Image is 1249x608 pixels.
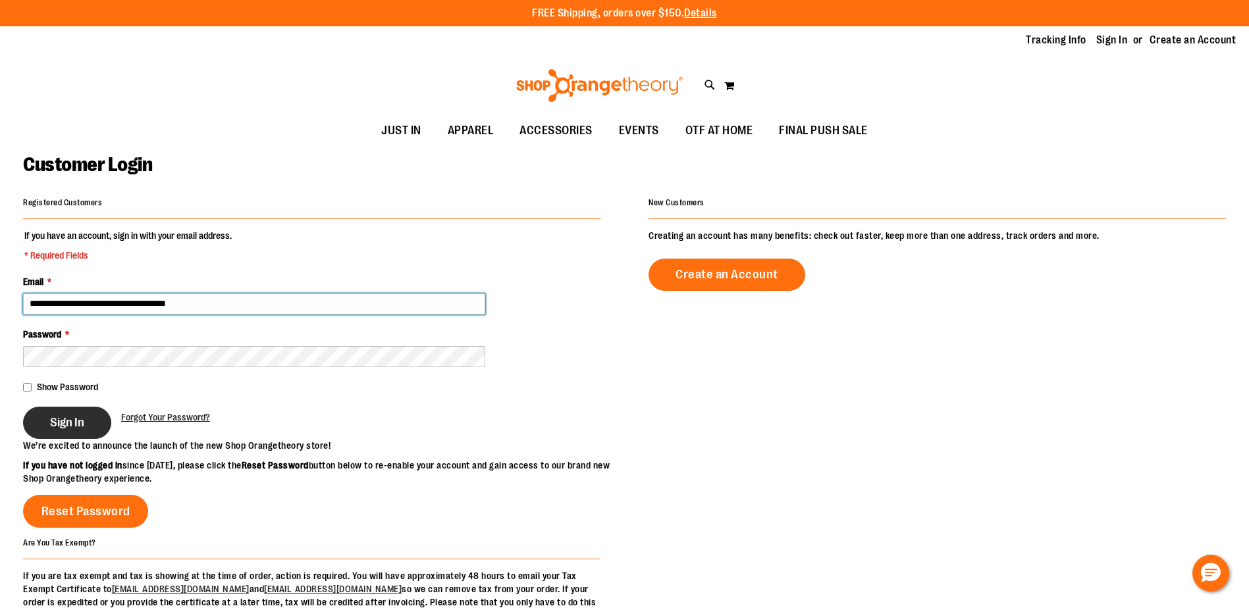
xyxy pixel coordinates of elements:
[112,584,250,594] a: [EMAIL_ADDRESS][DOMAIN_NAME]
[50,415,84,430] span: Sign In
[676,267,778,282] span: Create an Account
[506,116,606,146] a: ACCESSORIES
[519,116,593,145] span: ACCESSORIES
[121,411,210,424] a: Forgot Your Password?
[649,259,805,291] a: Create an Account
[532,6,717,21] p: FREE Shipping, orders over $150.
[514,69,685,102] img: Shop Orangetheory
[23,329,61,340] span: Password
[649,229,1226,242] p: Creating an account has many benefits: check out faster, keep more than one address, track orders...
[1150,33,1236,47] a: Create an Account
[381,116,421,145] span: JUST IN
[23,198,102,207] strong: Registered Customers
[264,584,402,594] a: [EMAIL_ADDRESS][DOMAIN_NAME]
[23,460,122,470] strong: If you have not logged in
[121,412,210,422] span: Forgot Your Password?
[23,439,625,452] p: We’re excited to announce the launch of the new Shop Orangetheory store!
[448,116,494,145] span: APPAREL
[1192,555,1229,592] button: Hello, have a question? Let’s chat.
[368,116,435,146] a: JUST IN
[619,116,659,145] span: EVENTS
[435,116,507,146] a: APPAREL
[23,495,148,528] a: Reset Password
[23,276,43,287] span: Email
[23,153,152,176] span: Customer Login
[23,459,625,485] p: since [DATE], please click the button below to re-enable your account and gain access to our bran...
[779,116,868,145] span: FINAL PUSH SALE
[1026,33,1086,47] a: Tracking Info
[23,538,96,547] strong: Are You Tax Exempt?
[672,116,766,146] a: OTF AT HOME
[649,198,704,207] strong: New Customers
[766,116,881,146] a: FINAL PUSH SALE
[1096,33,1128,47] a: Sign In
[685,116,753,145] span: OTF AT HOME
[23,407,111,439] button: Sign In
[41,504,130,519] span: Reset Password
[606,116,672,146] a: EVENTS
[37,382,98,392] span: Show Password
[23,229,233,262] legend: If you have an account, sign in with your email address.
[242,460,309,470] strong: Reset Password
[684,7,717,19] a: Details
[24,249,232,262] span: * Required Fields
